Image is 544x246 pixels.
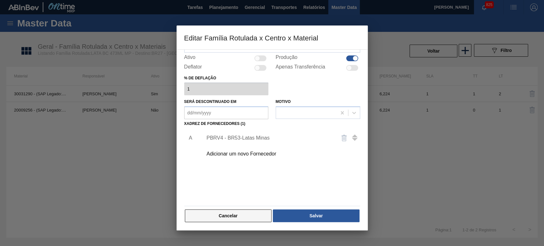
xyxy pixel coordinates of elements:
[207,135,331,141] div: PBRV4 - BR53-Latas Minas
[184,99,236,104] label: Será descontinuado em
[184,130,194,146] li: A
[184,106,269,119] input: dd/mm/yyyy
[276,54,298,62] label: Produção
[185,209,272,222] button: Cancelar
[340,134,348,142] img: delete-icon
[184,64,202,72] label: Deflator
[273,209,359,222] button: Salvar
[184,74,269,83] label: % de deflação
[184,54,196,62] label: Ativo
[337,130,352,146] button: delete-icon
[177,25,368,50] h3: Editar Família Rotulada x Centro x Material
[207,151,331,157] div: Adicionar um novo Fornecedor
[184,121,245,126] label: Xadrez de Fornecedores (1)
[276,99,291,104] label: Motivo
[276,64,325,72] label: Apenas Transferência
